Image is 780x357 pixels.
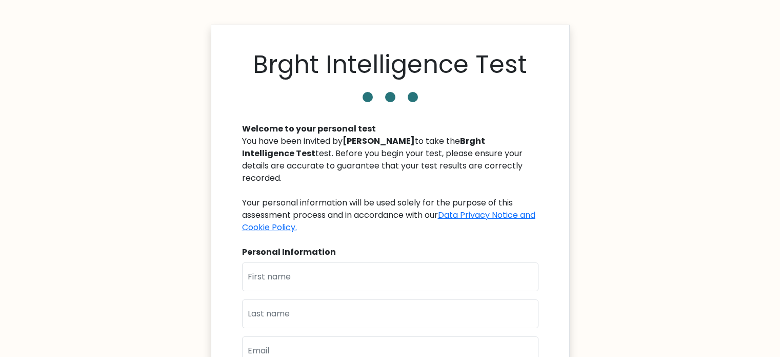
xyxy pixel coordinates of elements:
div: Welcome to your personal test [242,123,538,135]
input: First name [242,262,538,291]
div: Personal Information [242,246,538,258]
b: [PERSON_NAME] [343,135,415,147]
div: You have been invited by to take the test. Before you begin your test, please ensure your details... [242,135,538,234]
h1: Brght Intelligence Test [253,50,527,80]
input: Last name [242,299,538,328]
a: Data Privacy Notice and Cookie Policy. [242,209,535,233]
b: Brght Intelligence Test [242,135,485,159]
